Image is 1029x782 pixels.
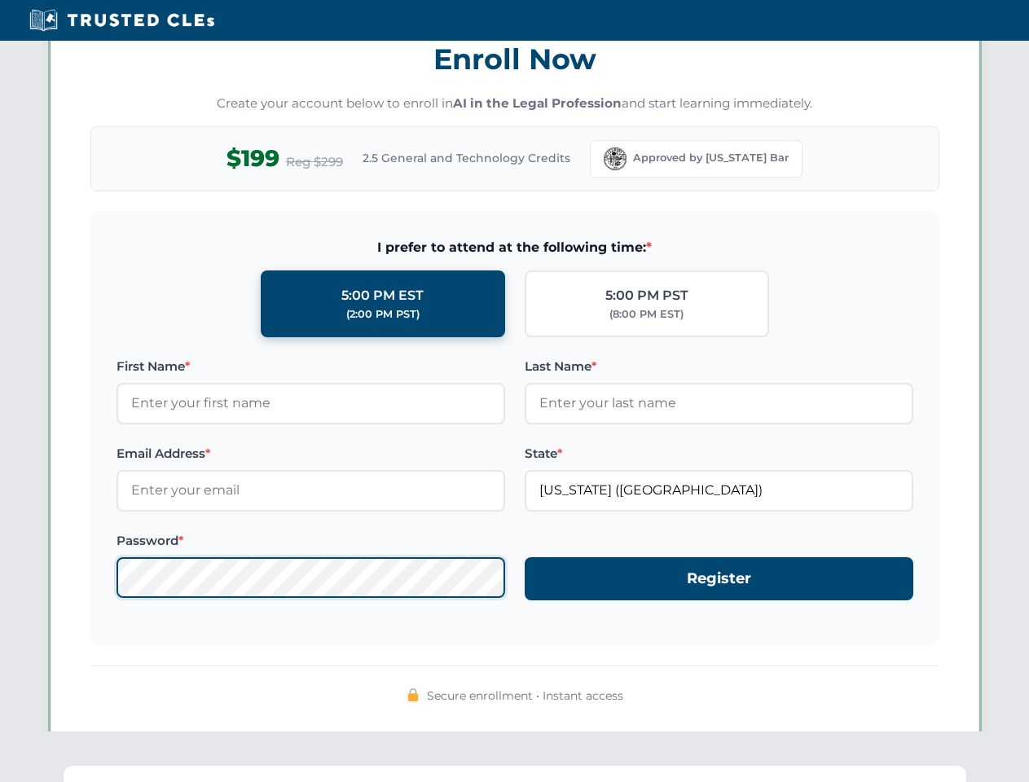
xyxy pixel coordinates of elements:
[286,152,343,172] span: Reg $299
[525,470,913,511] input: Florida (FL)
[525,383,913,424] input: Enter your last name
[341,285,424,306] div: 5:00 PM EST
[427,687,623,705] span: Secure enrollment • Instant access
[363,149,570,167] span: 2.5 General and Technology Credits
[407,688,420,701] img: 🔒
[117,470,505,511] input: Enter your email
[117,531,505,551] label: Password
[117,383,505,424] input: Enter your first name
[117,444,505,463] label: Email Address
[117,237,913,258] span: I prefer to attend at the following time:
[633,150,789,166] span: Approved by [US_STATE] Bar
[453,95,622,111] strong: AI in the Legal Profession
[117,357,505,376] label: First Name
[525,557,913,600] button: Register
[90,94,939,113] p: Create your account below to enroll in and start learning immediately.
[605,285,688,306] div: 5:00 PM PST
[90,33,939,85] h3: Enroll Now
[24,8,219,33] img: Trusted CLEs
[604,147,627,170] img: Florida Bar
[525,444,913,463] label: State
[226,140,279,177] span: $199
[346,306,420,323] div: (2:00 PM PST)
[525,357,913,376] label: Last Name
[609,306,684,323] div: (8:00 PM EST)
